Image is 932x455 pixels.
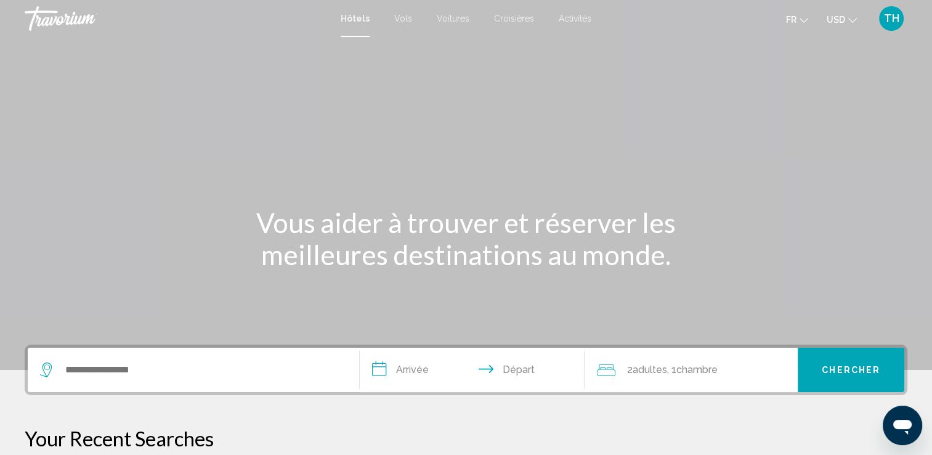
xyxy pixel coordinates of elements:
[25,6,328,31] a: Travorium
[341,14,370,23] a: Hôtels
[632,364,667,375] span: Adultes
[235,207,697,271] h1: Vous aider à trouver et réserver les meilleures destinations au monde.
[28,348,904,392] div: Search widget
[360,348,585,392] button: Check in and out dates
[559,14,591,23] a: Activités
[494,14,534,23] a: Croisières
[827,10,857,28] button: Change currency
[786,10,808,28] button: Change language
[884,12,899,25] span: TH
[822,366,880,375] span: Chercher
[798,348,904,392] button: Chercher
[875,6,907,31] button: User Menu
[676,364,717,375] span: Chambre
[437,14,469,23] a: Voitures
[394,14,412,23] a: Vols
[585,348,798,392] button: Travelers: 2 adults, 0 children
[25,426,907,451] p: Your Recent Searches
[626,361,667,379] span: 2
[883,406,922,445] iframe: Bouton de lancement de la fenêtre de messagerie
[667,361,717,379] span: , 1
[827,15,845,25] span: USD
[786,15,796,25] span: fr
